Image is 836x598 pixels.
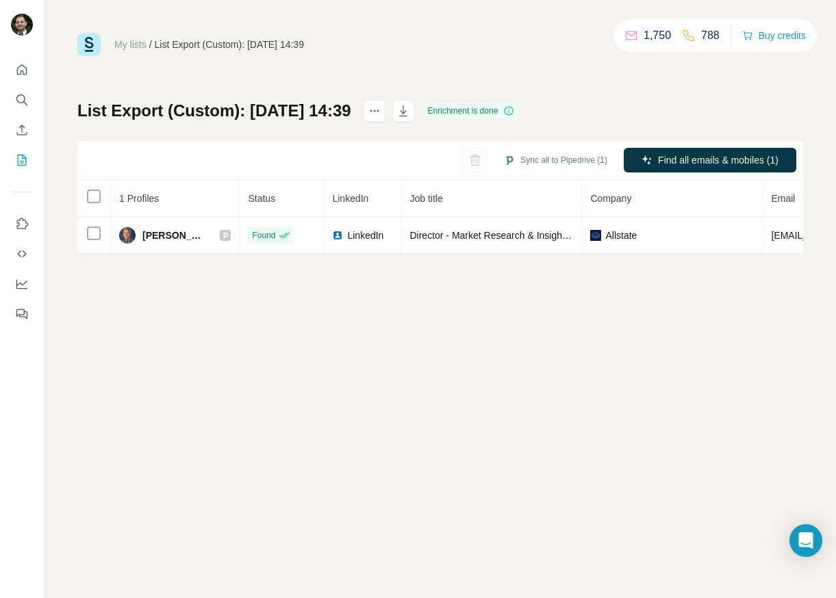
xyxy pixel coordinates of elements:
[658,153,778,167] span: Find all emails & mobiles (1)
[11,272,33,296] button: Dashboard
[11,14,33,36] img: Avatar
[114,39,147,50] a: My lists
[11,302,33,326] button: Feedback
[644,27,671,44] p: 1,750
[142,229,206,242] span: [PERSON_NAME]
[155,38,304,51] div: List Export (Custom): [DATE] 14:39
[364,100,385,122] button: actions
[11,118,33,142] button: Enrich CSV
[590,193,631,204] span: Company
[605,229,637,242] span: Allstate
[119,227,136,244] img: Avatar
[409,230,794,241] span: Director - Market Research & Insights, Market Intelligence, and User Experience Research
[149,38,152,51] li: /
[332,193,368,204] span: LinkedIn
[11,242,33,266] button: Use Surfe API
[252,229,275,242] span: Found
[624,148,796,172] button: Find all emails & mobiles (1)
[409,193,442,204] span: Job title
[494,150,617,170] button: Sync all to Pipedrive (1)
[11,88,33,112] button: Search
[424,103,519,119] div: Enrichment is done
[771,193,795,204] span: Email
[77,100,351,122] h1: List Export (Custom): [DATE] 14:39
[742,26,806,45] button: Buy credits
[11,57,33,82] button: Quick start
[701,27,720,44] p: 788
[11,148,33,172] button: My lists
[119,193,159,204] span: 1 Profiles
[347,229,383,242] span: LinkedIn
[789,524,822,557] div: Open Intercom Messenger
[590,230,601,241] img: company-logo
[332,230,343,241] img: LinkedIn logo
[248,193,275,204] span: Status
[11,211,33,236] button: Use Surfe on LinkedIn
[77,33,101,56] img: Surfe Logo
